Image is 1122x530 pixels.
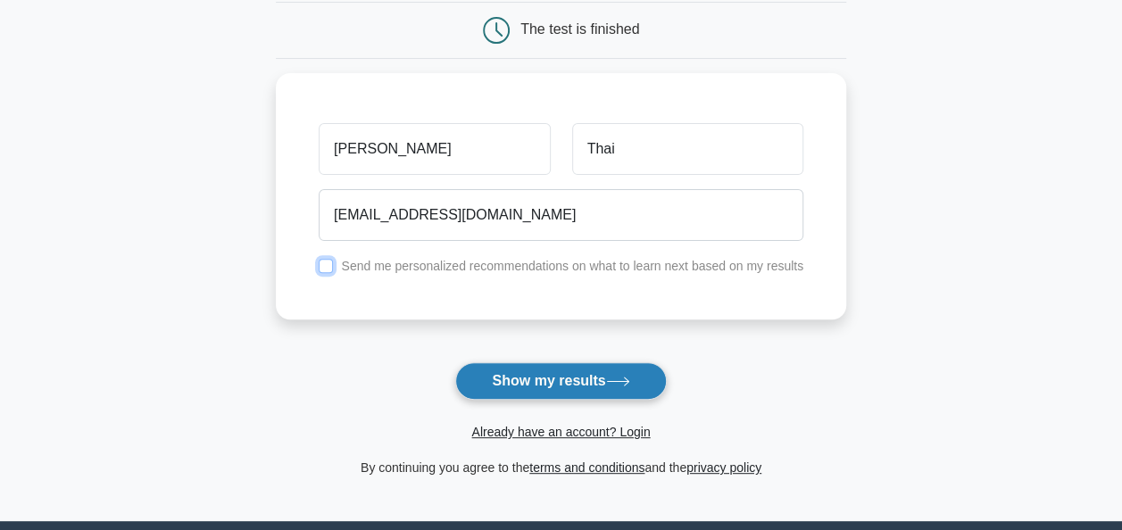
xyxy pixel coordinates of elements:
[319,189,803,241] input: Email
[455,362,666,400] button: Show my results
[520,21,639,37] div: The test is finished
[686,460,761,475] a: privacy policy
[341,259,803,273] label: Send me personalized recommendations on what to learn next based on my results
[471,425,650,439] a: Already have an account? Login
[529,460,644,475] a: terms and conditions
[572,123,803,175] input: Last name
[319,123,550,175] input: First name
[265,457,857,478] div: By continuing you agree to the and the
